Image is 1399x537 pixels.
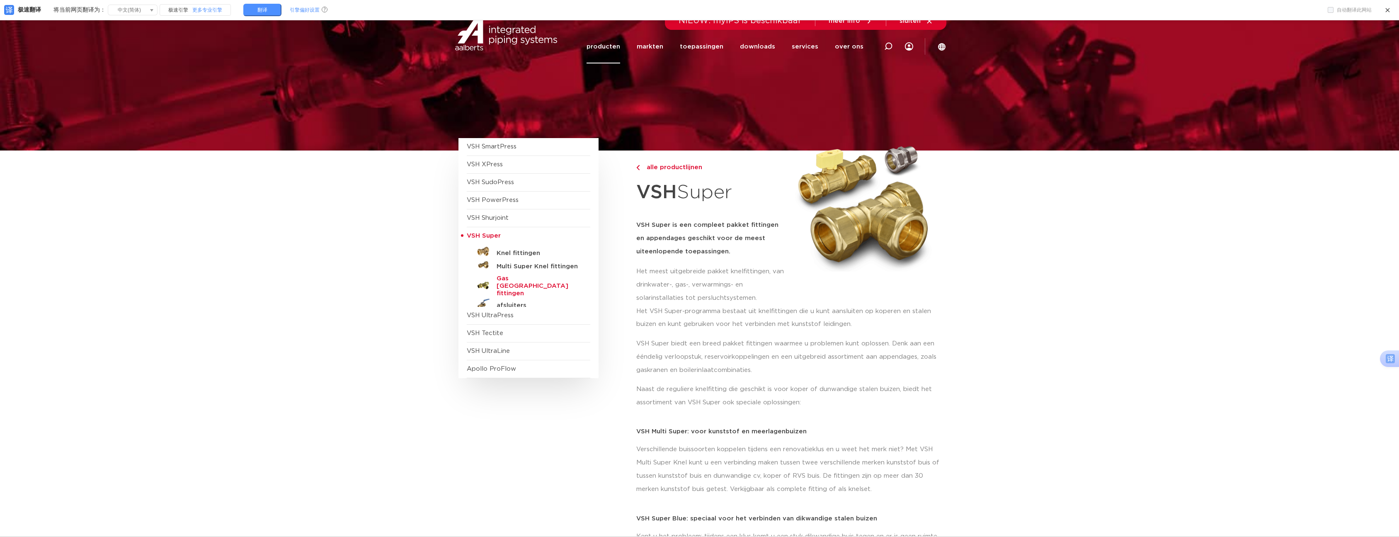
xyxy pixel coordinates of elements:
[497,263,579,270] h5: Multi Super Knel fittingen
[587,30,620,63] a: producten
[467,272,590,297] a: Gas [GEOGRAPHIC_DATA] fittingen
[680,30,723,63] a: toepassingen
[497,250,579,257] h5: Knel fittingen
[467,197,519,203] a: VSH PowerPress
[467,366,516,372] a: Apollo ProFlow
[636,337,941,377] p: VSH Super biedt een breed pakket fittingen waarmee u problemen kunt oplossen. Denk aan een ééndel...
[467,179,514,185] a: VSH SudoPress
[467,233,501,239] span: VSH Super
[467,245,590,258] a: Knel fittingen
[467,348,510,354] a: VSH UltraLine
[905,30,913,63] div: my IPS
[636,305,941,331] p: Het VSH Super-programma bestaat uit knelfittingen die u kunt aansluiten op koperen en stalen buiz...
[900,17,933,25] a: sluiten
[740,30,775,63] a: downloads
[636,219,786,258] h5: VSH Super is een compleet pakket fittingen en appendages geschikt voor de meest uiteenlopende toe...
[900,18,921,24] span: sluiten
[636,515,941,522] p: VSH Super Blue: speciaal voor het verbinden van dikwandige stalen buizen
[636,177,786,209] h1: Super
[636,165,640,170] img: chevron-right.svg
[636,183,677,202] strong: VSH
[829,18,860,24] span: meer info
[642,164,702,170] span: alle productlijnen
[636,428,941,435] p: VSH Multi Super: voor kunststof en meerlagenbuizen
[467,330,503,336] a: VSH Tectite
[636,383,941,409] p: Naast de reguliere knelfitting die geschikt is voor koper of dunwandige stalen buizen, biedt het ...
[467,143,516,150] a: VSH SmartPress
[467,161,503,168] a: VSH XPress
[497,275,579,297] h5: Gas [GEOGRAPHIC_DATA] fittingen
[637,30,663,63] a: markten
[792,30,818,63] a: services
[829,17,873,25] a: meer info
[636,443,941,496] p: Verschillende buissoorten koppelen tijdens een renovatieklus en u weet het merk niet? Met VSH Mul...
[636,163,786,173] a: alle productlijnen
[835,30,863,63] a: over ons
[587,30,863,63] nav: Menu
[497,302,579,309] h5: afsluiters
[636,265,786,305] p: Het meest uitgebreide pakket knelfittingen, van drinkwater-, gas-, verwarmings- en solarinstallat...
[467,258,590,272] a: Multi Super Knel fittingen
[467,215,509,221] a: VSH Shurjoint
[679,17,802,25] span: NIEUW: myIPS is beschikbaar
[467,297,590,311] a: afsluiters
[467,312,514,318] a: VSH UltraPress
